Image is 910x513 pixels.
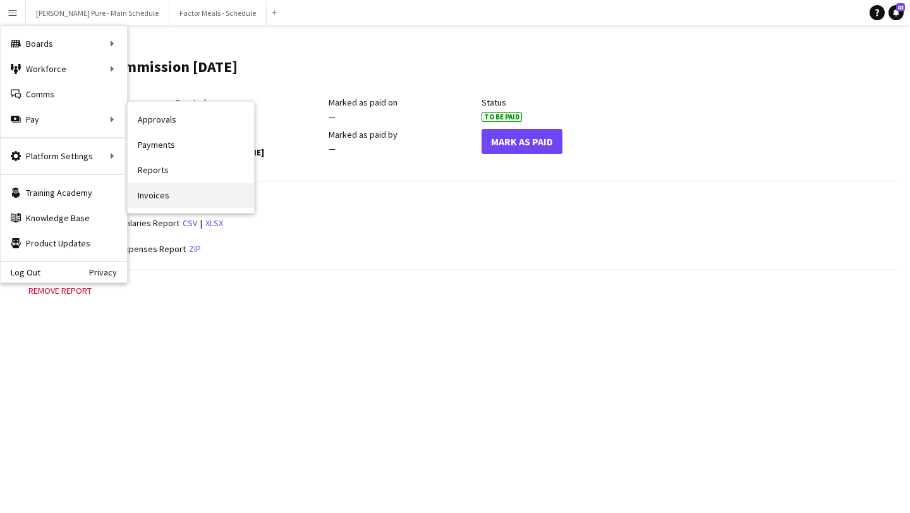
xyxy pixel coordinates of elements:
button: Remove report [22,283,98,298]
div: Pay [1,107,127,132]
button: Factor Meals - Schedule [169,1,267,25]
a: zip [189,243,201,255]
a: Log Out [1,267,40,277]
div: Workforce [1,56,127,81]
div: Platform Settings [1,143,127,169]
button: Mark As Paid [482,129,562,154]
a: Comms [1,81,127,107]
span: To Be Paid [482,112,522,122]
a: Knowledge Base [1,205,127,231]
a: 83 [889,5,904,20]
a: Training Academy [1,180,127,205]
a: Approvals [128,107,254,132]
div: Marked as paid by [329,129,475,140]
a: xlsx [205,217,223,229]
h3: Reports [22,195,897,206]
span: — [329,143,336,154]
div: Status [482,97,628,108]
span: — [329,111,336,122]
a: Privacy [89,267,127,277]
a: Product Updates [1,231,127,256]
span: 83 [896,3,905,11]
div: Boards [1,31,127,56]
a: csv [183,217,197,229]
a: Reports [128,157,254,183]
div: Created on [175,97,322,108]
a: Payments [128,132,254,157]
a: Invoices [128,183,254,208]
div: | [22,215,897,231]
button: [PERSON_NAME] Pure - Main Schedule [26,1,169,25]
div: Marked as paid on [329,97,475,108]
h1: Factor Sales Commission [DATE] [22,57,238,76]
